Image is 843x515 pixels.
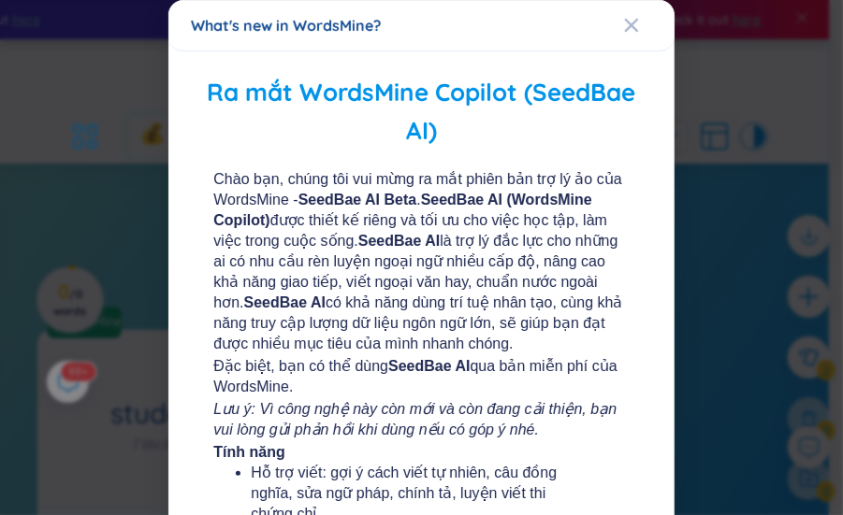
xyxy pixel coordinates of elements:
[298,192,417,207] b: SeedBae AI Beta
[196,74,648,150] h2: Ra mắt WordsMine Copilot (SeedBae AI)
[214,192,593,228] b: SeedBae AI (WordsMine Copilot)
[191,15,652,36] div: What's new in WordsMine?
[214,444,285,460] b: Tính năng
[244,294,326,310] b: SeedBae AI
[388,358,470,374] b: SeedBae AI
[214,356,630,397] span: Đặc biệt, bạn có thể dùng qua bản miễn phí của WordsMine.
[358,233,440,249] b: SeedBae AI
[214,401,618,437] i: Lưu ý: Vì công nghệ này còn mới và còn đang cải thiện, bạn vui lòng gửi phản hồi khi dùng nếu có ...
[214,169,630,354] span: Chào bạn, chúng tôi vui mừng ra mắt phiên bản trợ lý ảo của WordsMine - . được thiết kế riêng và ...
